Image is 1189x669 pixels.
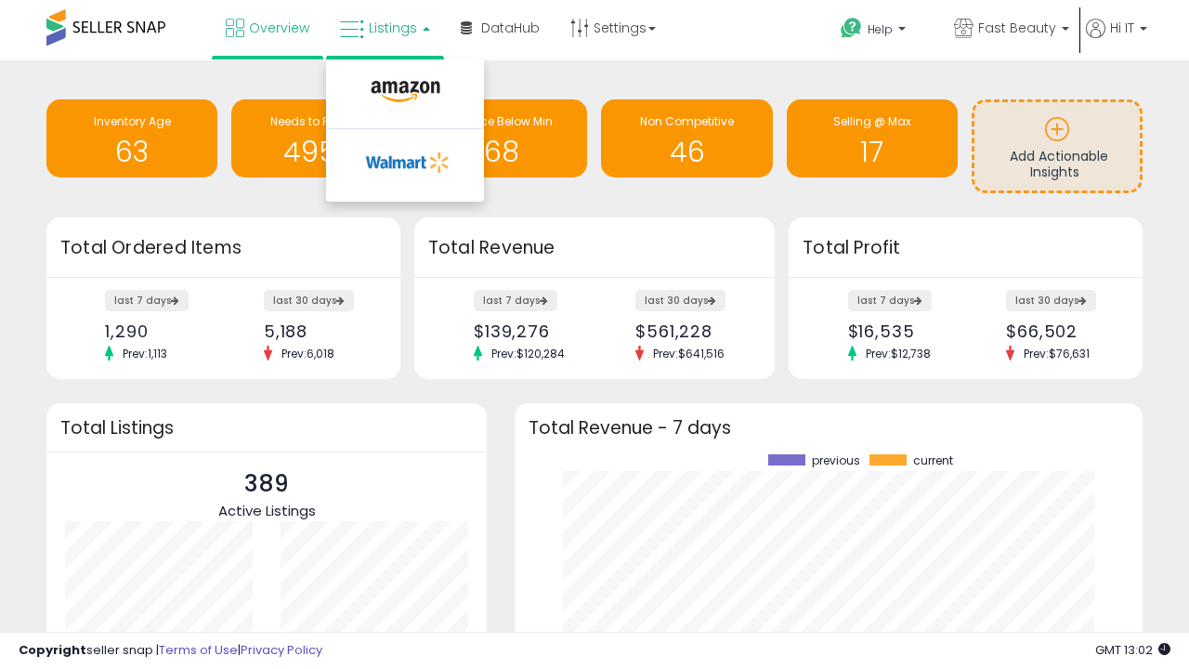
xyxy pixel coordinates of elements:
div: $16,535 [848,321,952,341]
div: 5,188 [264,321,368,341]
div: $139,276 [474,321,581,341]
i: Get Help [840,17,863,40]
span: Active Listings [218,501,316,520]
a: BB Price Below Min 68 [416,99,587,177]
div: 1,290 [105,321,209,341]
span: Prev: $12,738 [856,346,940,361]
h3: Total Ordered Items [60,235,386,261]
span: Fast Beauty [978,19,1056,37]
div: $66,502 [1006,321,1110,341]
h1: 4957 [241,137,393,167]
h3: Total Revenue [428,235,761,261]
span: Prev: $76,631 [1014,346,1099,361]
label: last 7 days [105,290,189,311]
span: BB Price Below Min [451,113,553,129]
span: current [913,454,953,467]
a: Add Actionable Insights [974,102,1140,190]
div: $561,228 [635,321,742,341]
a: Privacy Policy [241,641,322,659]
label: last 30 days [635,290,725,311]
a: Terms of Use [159,641,238,659]
p: 389 [218,466,316,502]
h3: Total Revenue - 7 days [529,421,1129,435]
a: Hi IT [1086,19,1147,60]
div: seller snap | | [19,642,322,660]
span: previous [812,454,860,467]
span: Non Competitive [640,113,734,129]
span: Inventory Age [94,113,171,129]
a: Selling @ Max 17 [787,99,958,177]
span: Prev: $641,516 [644,346,734,361]
span: 2025-09-11 13:02 GMT [1095,641,1170,659]
label: last 7 days [474,290,557,311]
span: Prev: $120,284 [482,346,574,361]
label: last 30 days [1006,290,1096,311]
span: Selling @ Max [833,113,911,129]
span: Overview [249,19,309,37]
h1: 46 [610,137,763,167]
h1: 63 [56,137,208,167]
span: Listings [369,19,417,37]
a: Needs to Reprice 4957 [231,99,402,177]
h3: Total Listings [60,421,473,435]
label: last 7 days [848,290,932,311]
span: Prev: 6,018 [272,346,344,361]
span: Prev: 1,113 [113,346,176,361]
label: last 30 days [264,290,354,311]
h1: 17 [796,137,948,167]
span: Add Actionable Insights [1010,147,1108,182]
a: Help [826,3,937,60]
strong: Copyright [19,641,86,659]
span: Hi IT [1110,19,1134,37]
span: Help [868,21,893,37]
h1: 68 [425,137,578,167]
span: Needs to Reprice [270,113,364,129]
a: Inventory Age 63 [46,99,217,177]
h3: Total Profit [803,235,1129,261]
a: Non Competitive 46 [601,99,772,177]
span: DataHub [481,19,540,37]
